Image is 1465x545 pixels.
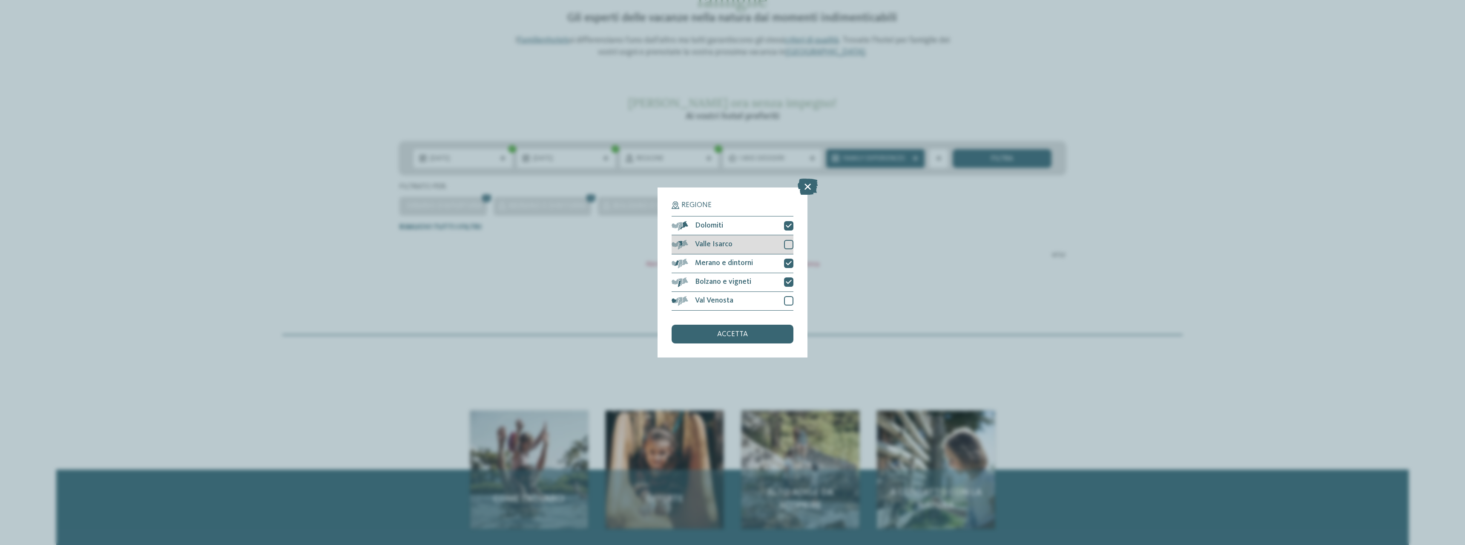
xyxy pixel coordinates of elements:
span: accetta [717,331,748,338]
span: Valle Isarco [695,241,732,248]
span: Merano e dintorni [695,260,753,267]
span: Dolomiti [695,222,723,230]
span: Regione [681,202,712,209]
span: Bolzano e vigneti [695,278,751,286]
span: Val Venosta [695,297,733,305]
